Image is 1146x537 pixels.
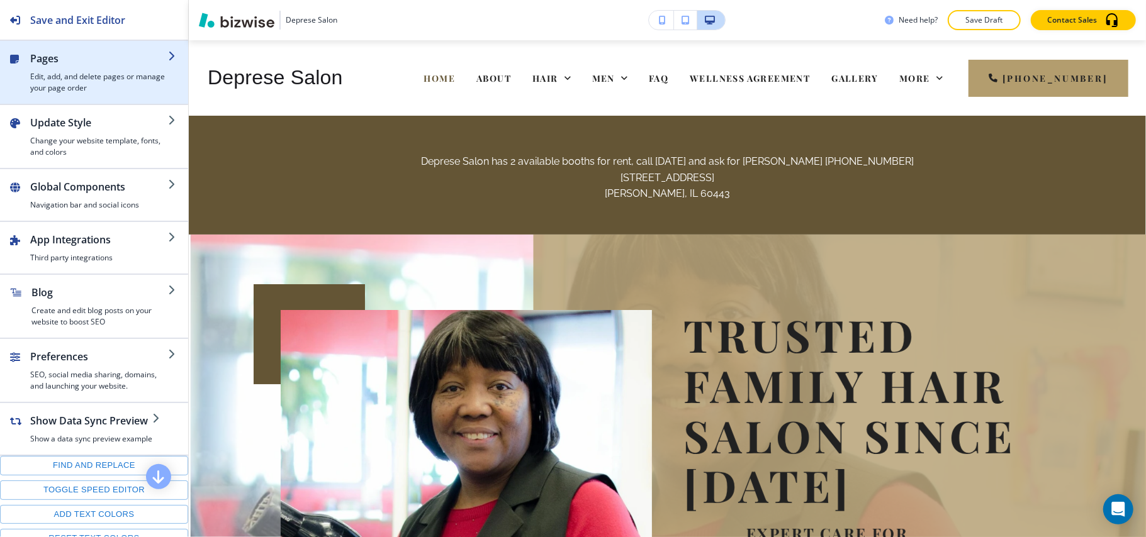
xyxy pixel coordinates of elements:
[30,433,152,445] h4: Show a data sync preview example
[30,135,168,158] h4: Change your website template, fonts, and colors
[30,232,168,247] h2: App Integrations
[286,14,337,26] h3: Deprese Salon
[30,252,168,263] h4: Third party integrations
[532,72,558,84] span: HAIR
[30,199,168,211] h4: Navigation bar and social icons
[592,72,615,84] span: MEN
[948,10,1021,30] button: Save Draft
[899,72,943,84] div: More
[1031,10,1136,30] button: Contact Sales
[31,305,168,328] h4: Create and edit blog posts on your website to boost SEO
[831,72,878,84] span: GALLERY
[690,72,810,84] a: WELLNESS AGREEMENT
[649,72,668,84] span: FAQ
[264,153,1070,170] p: Deprese Salon has 2 available booths for rent, call [DATE] and ask for [PERSON_NAME] [PHONE_NUMBER]
[899,72,930,84] span: More
[30,349,168,364] h2: Preferences
[476,72,511,84] span: ABOUT
[964,14,1004,26] p: Save Draft
[199,11,337,30] button: Deprese Salon
[30,71,168,94] h4: Edit, add, and delete pages or manage your page order
[532,72,571,84] div: HAIR
[208,65,343,91] h4: Deprese Salon
[424,72,456,84] span: HOME
[30,179,168,194] h2: Global Components
[30,51,168,66] h2: Pages
[683,310,1055,511] p: Trusted Family Hair Salon Since [DATE]
[592,72,627,84] div: MEN
[30,369,168,392] h4: SEO, social media sharing, domains, and launching your website.
[264,170,1070,186] p: [STREET_ADDRESS]
[264,185,1070,202] p: [PERSON_NAME], IL 60443
[1047,14,1097,26] p: Contact Sales
[30,413,152,428] h2: Show Data Sync Preview
[199,13,274,28] img: Bizwise Logo
[969,60,1128,97] a: [PHONE_NUMBER]
[1103,494,1133,524] div: Open Intercom Messenger
[30,13,125,28] h2: Save and Exit Editor
[31,285,168,300] h2: Blog
[30,115,168,130] h2: Update Style
[899,14,938,26] h3: Need help?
